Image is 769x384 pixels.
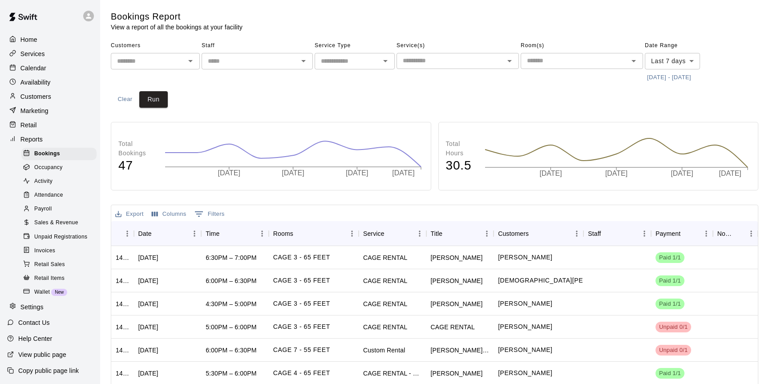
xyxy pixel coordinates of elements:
a: Settings [7,300,93,314]
p: Jack Sutton [498,368,552,378]
div: CAGE RENTAL [431,323,475,331]
div: Last 7 days [645,53,700,69]
button: Sort [529,227,541,240]
span: Paid 1/1 [656,254,684,262]
a: Invoices [21,244,100,258]
a: Retail [7,118,93,132]
div: WalletNew [21,286,97,299]
tspan: [DATE] [282,169,304,177]
p: Copy public page link [18,366,79,375]
p: CAGE 3 - 65 FEET [273,322,330,331]
span: Wallet [34,288,50,297]
p: CAGE 7 - 55 FEET [273,345,330,355]
button: Open [379,55,392,67]
div: Time [201,221,269,246]
div: J. LYNCH - NEEDS SMALL MOUND [431,346,490,355]
div: Services [7,47,93,61]
div: 5:00PM – 6:00PM [206,323,256,331]
span: Service Type [315,39,395,53]
p: CAGE 4 - 65 FEET [273,368,330,378]
div: Attendance [21,189,97,202]
p: Settings [20,303,44,311]
span: Occupancy [34,163,63,172]
button: Select columns [150,207,189,221]
tspan: [DATE] [720,170,742,178]
div: Service [359,221,426,246]
div: Retail Items [21,272,97,285]
span: Service(s) [397,39,519,53]
div: Time [206,221,219,246]
span: Paid 1/1 [656,277,684,285]
div: John DiMartino [431,253,483,262]
div: Wed, Sep 17, 2025 [138,369,158,378]
p: Availability [20,78,51,87]
p: Zach Goldstein [498,345,552,355]
button: Open [627,55,640,67]
div: 1436770 [116,276,130,285]
div: Marketing [7,104,93,117]
div: Service [363,221,384,246]
div: Unpaid Registrations [21,231,97,243]
a: Occupancy [21,161,100,174]
button: Export [113,207,146,221]
button: Menu [745,227,758,240]
div: Customers [498,221,529,246]
span: Bookings [34,150,60,158]
p: CAGE 3 - 65 FEET [273,253,330,262]
p: Reports [20,135,43,144]
div: Date [134,221,202,246]
a: WalletNew [21,285,100,299]
button: Menu [413,227,426,240]
div: Staff [583,221,651,246]
div: 4:30PM – 5:00PM [206,299,256,308]
p: Anthony DeVito [498,299,552,308]
a: Attendance [21,189,100,202]
div: Notes [713,221,758,246]
span: Payroll [34,205,52,214]
div: Reports [7,133,93,146]
a: Customers [7,90,93,103]
p: Retail [20,121,37,129]
div: 1436859 [116,253,130,262]
div: 6:00PM – 6:30PM [206,346,256,355]
div: 6:30PM – 7:00PM [206,253,256,262]
span: Customers [111,39,200,53]
div: Retail Sales [21,259,97,271]
div: 1436199 [116,323,130,331]
div: Thu, Sep 18, 2025 [138,299,158,308]
a: Availability [7,76,93,89]
button: Show filters [192,207,227,221]
div: CAGE RENTAL - BASEBALL MACHINE [363,369,422,378]
p: JACK DIMARTINO [498,253,552,262]
div: Stan Nedzhetskiy [431,276,483,285]
button: [DATE] - [DATE] [645,71,693,85]
span: Staff [202,39,313,53]
span: Sales & Revenue [34,218,78,227]
button: Sort [293,227,306,240]
button: Menu [480,227,494,240]
button: Sort [152,227,164,240]
span: Unpaid Registrations [34,233,87,242]
div: Custom Rental [363,346,405,355]
span: Invoices [34,247,55,255]
a: Retail Items [21,271,100,285]
tspan: [DATE] [606,170,628,178]
button: Open [297,55,310,67]
div: Brian Sutton [431,369,483,378]
h5: Bookings Report [111,11,243,23]
div: Thu, Sep 18, 2025 [138,276,158,285]
div: Home [7,33,93,46]
button: Menu [700,227,713,240]
button: Open [503,55,516,67]
button: Open [184,55,197,67]
button: Menu [638,227,651,240]
button: Sort [732,227,745,240]
p: Calendar [20,64,46,73]
div: 5:30PM – 6:00PM [206,369,256,378]
tspan: [DATE] [218,169,240,177]
span: New [51,290,67,295]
